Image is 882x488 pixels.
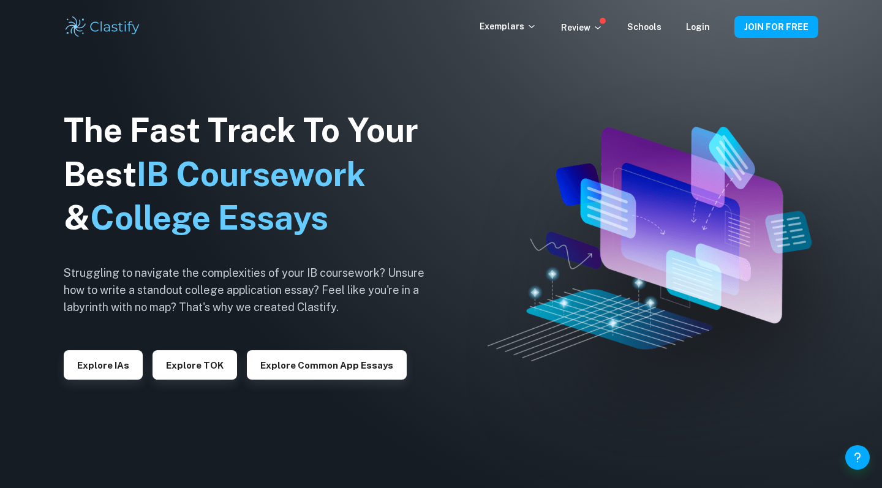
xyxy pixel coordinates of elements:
a: Explore TOK [153,359,237,370]
a: Explore Common App essays [247,359,407,370]
a: Schools [627,22,661,32]
span: IB Coursework [137,155,366,193]
p: Review [561,21,603,34]
button: Help and Feedback [845,445,870,470]
a: Explore IAs [64,359,143,370]
p: Exemplars [480,20,537,33]
button: Explore Common App essays [247,350,407,380]
img: Clastify logo [64,15,141,39]
h1: The Fast Track To Your Best & [64,108,443,241]
h6: Struggling to navigate the complexities of your IB coursework? Unsure how to write a standout col... [64,265,443,316]
a: Login [686,22,710,32]
span: College Essays [90,198,328,237]
img: Clastify hero [488,127,812,361]
button: Explore TOK [153,350,237,380]
button: Explore IAs [64,350,143,380]
button: JOIN FOR FREE [734,16,818,38]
